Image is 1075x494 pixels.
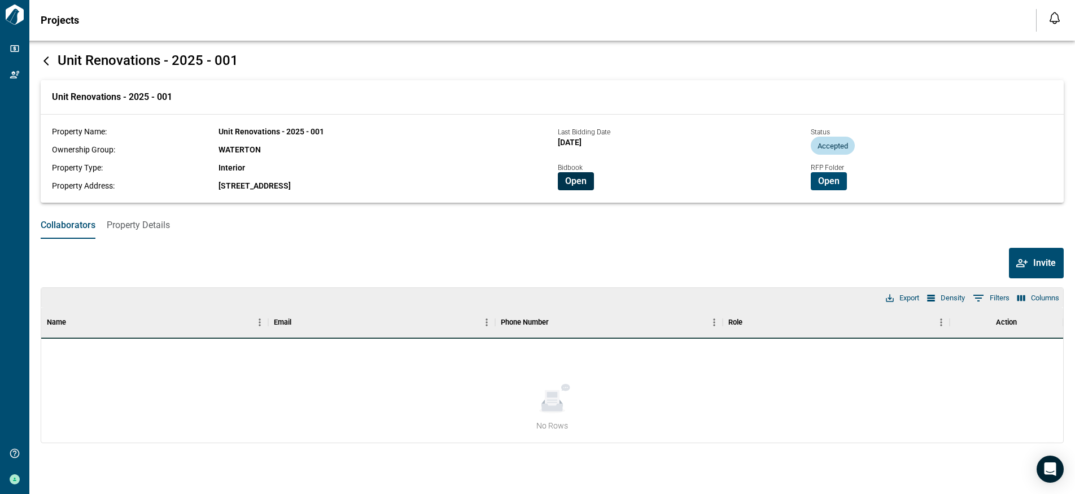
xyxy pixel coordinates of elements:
[933,314,950,331] button: Menu
[41,15,79,26] span: Projects
[52,145,115,154] span: Ownership Group:
[811,175,847,186] a: Open
[811,142,855,150] span: Accepted
[558,138,582,147] span: [DATE]
[549,314,565,330] button: Sort
[52,91,172,103] span: Unit Renovations - 2025 - 001
[706,314,723,331] button: Menu
[558,164,583,172] span: Bidbook
[501,307,549,338] div: Phone Number
[558,128,610,136] span: Last Bidding Date
[1009,248,1064,278] button: Invite
[219,145,261,154] span: WATERTON
[742,314,758,330] button: Sort
[996,307,1017,338] div: Action
[107,220,170,231] span: Property Details
[274,307,291,338] div: Email
[536,420,568,431] span: No Rows
[58,53,238,68] span: Unit Renovations - 2025 - 001
[811,172,847,190] button: Open
[950,307,1063,338] div: Action
[66,314,82,330] button: Sort
[1015,291,1062,305] button: Select columns
[251,314,268,331] button: Menu
[723,307,950,338] div: Role
[1037,456,1064,483] div: Open Intercom Messenger
[558,175,594,186] a: Open
[924,291,968,305] button: Density
[268,307,495,338] div: Email
[47,307,66,338] div: Name
[811,164,844,172] span: RFP Folder
[41,307,268,338] div: Name
[883,291,922,305] button: Export
[728,307,742,338] div: Role
[219,163,245,172] span: Interior
[818,176,840,187] span: Open
[495,307,722,338] div: Phone Number
[291,314,307,330] button: Sort
[1033,257,1056,269] span: Invite
[1046,9,1064,27] button: Open notification feed
[52,181,115,190] span: Property Address:
[41,220,95,231] span: Collaborators
[811,128,830,136] span: Status
[29,212,1075,239] div: base tabs
[558,172,594,190] button: Open
[970,289,1012,307] button: Show filters
[565,176,587,187] span: Open
[52,127,107,136] span: Property Name:
[52,163,103,172] span: Property Type:
[219,181,291,190] span: [STREET_ADDRESS]
[219,127,324,136] span: Unit Renovations - 2025 - 001
[478,314,495,331] button: Menu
